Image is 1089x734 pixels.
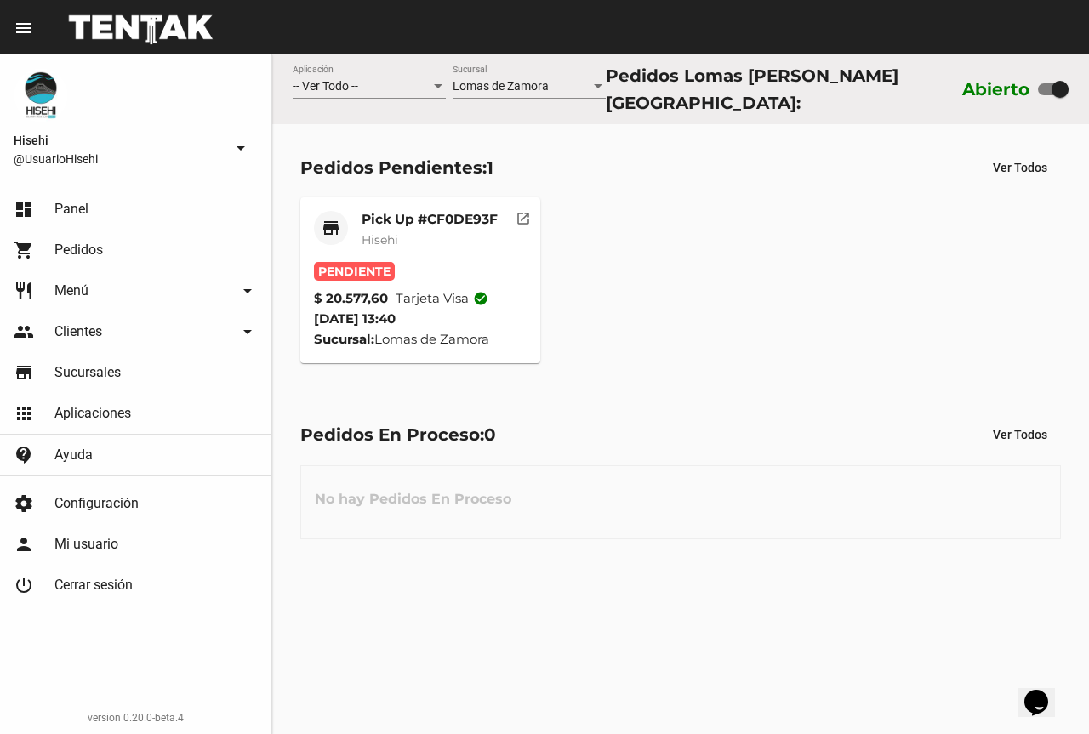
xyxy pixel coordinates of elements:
mat-icon: contact_support [14,445,34,465]
span: Pedidos [54,242,103,259]
mat-icon: menu [14,18,34,38]
mat-icon: apps [14,403,34,424]
span: Configuración [54,495,139,512]
mat-icon: settings [14,493,34,514]
span: 1 [487,157,493,178]
div: Lomas de Zamora [314,329,527,350]
mat-icon: arrow_drop_down [237,321,258,342]
span: Aplicaciones [54,405,131,422]
mat-icon: arrow_drop_down [237,281,258,301]
span: [DATE] 13:40 [314,310,396,327]
span: -- Ver Todo -- [293,79,358,93]
mat-icon: people [14,321,34,342]
button: Ver Todos [979,419,1061,450]
span: Cerrar sesión [54,577,133,594]
span: Lomas de Zamora [453,79,549,93]
mat-icon: person [14,534,34,555]
iframe: chat widget [1018,666,1072,717]
span: Hisehi [362,232,398,248]
span: @UsuarioHisehi [14,151,224,168]
h3: No hay Pedidos En Proceso [301,474,525,525]
div: Pedidos Lomas [PERSON_NAME][GEOGRAPHIC_DATA]: [606,62,955,117]
span: Mi usuario [54,536,118,553]
mat-icon: arrow_drop_down [231,138,251,158]
mat-icon: shopping_cart [14,240,34,260]
mat-card-title: Pick Up #CF0DE93F [362,211,498,228]
div: Pedidos En Proceso: [300,421,496,448]
span: Clientes [54,323,102,340]
img: b10aa081-330c-4927-a74e-08896fa80e0a.jpg [14,68,68,122]
div: Pedidos Pendientes: [300,154,493,181]
button: Ver Todos [979,152,1061,183]
span: Pendiente [314,262,395,281]
mat-icon: check_circle [473,291,488,306]
mat-icon: dashboard [14,199,34,219]
div: version 0.20.0-beta.4 [14,709,258,726]
span: Panel [54,201,88,218]
span: Ver Todos [993,428,1047,441]
span: Hisehi [14,130,224,151]
span: Sucursales [54,364,121,381]
mat-icon: store [14,362,34,383]
label: Abierto [962,76,1030,103]
span: Ayuda [54,447,93,464]
mat-icon: store [321,218,341,238]
mat-icon: power_settings_new [14,575,34,595]
strong: $ 20.577,60 [314,288,388,309]
mat-icon: open_in_new [516,208,531,224]
span: Tarjeta visa [396,288,488,309]
span: Ver Todos [993,161,1047,174]
span: 0 [484,424,496,445]
span: Menú [54,282,88,299]
mat-icon: restaurant [14,281,34,301]
strong: Sucursal: [314,331,374,347]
